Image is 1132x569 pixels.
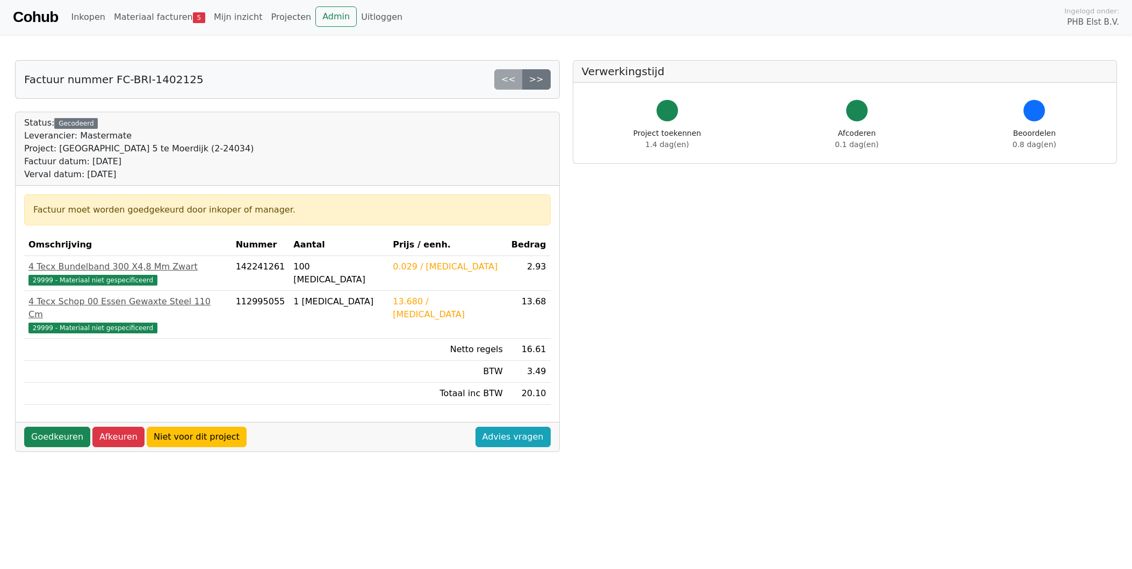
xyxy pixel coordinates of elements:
[54,118,98,129] div: Gecodeerd
[1013,140,1056,149] span: 0.8 dag(en)
[28,323,157,333] span: 29999 - Materiaal niet gespecificeerd
[289,234,388,256] th: Aantal
[28,275,157,286] span: 29999 - Materiaal niet gespecificeerd
[24,73,204,86] h5: Factuur nummer FC-BRI-1402125
[232,234,290,256] th: Nummer
[1064,6,1119,16] span: Ingelogd onder:
[24,116,254,181] div: Status:
[582,65,1108,78] h5: Verwerkingstijd
[28,260,227,273] div: 4 Tecx Bundelband 300 X4,8 Mm Zwart
[24,427,90,447] a: Goedkeuren
[633,128,701,150] div: Project toekennen
[393,260,503,273] div: 0.029 / [MEDICAL_DATA]
[232,256,290,291] td: 142241261
[33,203,542,216] div: Factuur moet worden goedgekeurd door inkoper of manager.
[266,6,315,28] a: Projecten
[293,260,384,286] div: 100 [MEDICAL_DATA]
[210,6,267,28] a: Mijn inzicht
[507,361,551,383] td: 3.49
[315,6,357,27] a: Admin
[507,339,551,361] td: 16.61
[28,260,227,286] a: 4 Tecx Bundelband 300 X4,8 Mm Zwart29999 - Materiaal niet gespecificeerd
[507,256,551,291] td: 2.93
[232,291,290,339] td: 112995055
[507,234,551,256] th: Bedrag
[24,234,232,256] th: Omschrijving
[388,361,507,383] td: BTW
[507,291,551,339] td: 13.68
[28,295,227,334] a: 4 Tecx Schop 00 Essen Gewaxte Steel 110 Cm29999 - Materiaal niet gespecificeerd
[388,383,507,405] td: Totaal inc BTW
[110,6,210,28] a: Materiaal facturen5
[24,129,254,142] div: Leverancier: Mastermate
[193,12,205,23] span: 5
[645,140,689,149] span: 1.4 dag(en)
[393,295,503,321] div: 13.680 / [MEDICAL_DATA]
[835,128,878,150] div: Afcoderen
[293,295,384,308] div: 1 [MEDICAL_DATA]
[522,69,551,90] a: >>
[92,427,145,447] a: Afkeuren
[1013,128,1056,150] div: Beoordelen
[835,140,878,149] span: 0.1 dag(en)
[24,168,254,181] div: Verval datum: [DATE]
[24,142,254,155] div: Project: [GEOGRAPHIC_DATA] 5 te Moerdijk (2-24034)
[357,6,407,28] a: Uitloggen
[13,4,58,30] a: Cohub
[507,383,551,405] td: 20.10
[28,295,227,321] div: 4 Tecx Schop 00 Essen Gewaxte Steel 110 Cm
[475,427,551,447] a: Advies vragen
[1067,16,1119,28] span: PHB Elst B.V.
[388,234,507,256] th: Prijs / eenh.
[24,155,254,168] div: Factuur datum: [DATE]
[388,339,507,361] td: Netto regels
[147,427,247,447] a: Niet voor dit project
[67,6,109,28] a: Inkopen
